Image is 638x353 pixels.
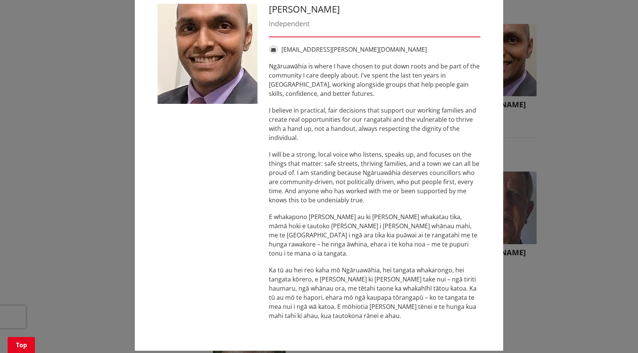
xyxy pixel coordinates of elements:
p: Ngāruawāhia is where I have chosen to put down roots and be part of the community I care deeply a... [269,62,480,98]
img: WO-W-NN__SUDHAN_G__tXp8d [158,4,257,104]
p: I believe in practical, fair decisions that support our working families and create real opportun... [269,106,480,142]
h3: [PERSON_NAME] [269,4,480,15]
iframe: Messenger Launcher [603,321,630,348]
a: Top [8,337,35,353]
p: E whakapono [PERSON_NAME] au ki [PERSON_NAME] whakatau tika, māmā hoki e tautoko [PERSON_NAME] i ... [269,212,480,258]
p: I will be a strong, local voice who listens, speaks up, and focuses on the things that matter: sa... [269,150,480,205]
a: [EMAIL_ADDRESS][PERSON_NAME][DOMAIN_NAME] [281,45,427,54]
div: Independent [269,19,480,29]
p: Ka tū au hei reo kaha mō Ngāruawāhia, hei tangata whakarongo, hei tangata kōrero, e [PERSON_NAME]... [269,266,480,320]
